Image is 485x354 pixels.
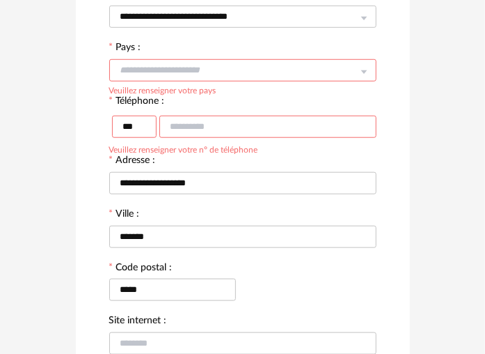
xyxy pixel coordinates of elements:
[109,209,140,222] label: Ville :
[109,84,216,95] div: Veuillez renseigner votre pays
[109,316,167,328] label: Site internet :
[109,43,141,55] label: Pays :
[109,155,156,168] label: Adresse :
[109,143,258,154] div: Veuillez renseigner votre n° de téléphone
[109,263,173,275] label: Code postal :
[109,96,165,109] label: Téléphone :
